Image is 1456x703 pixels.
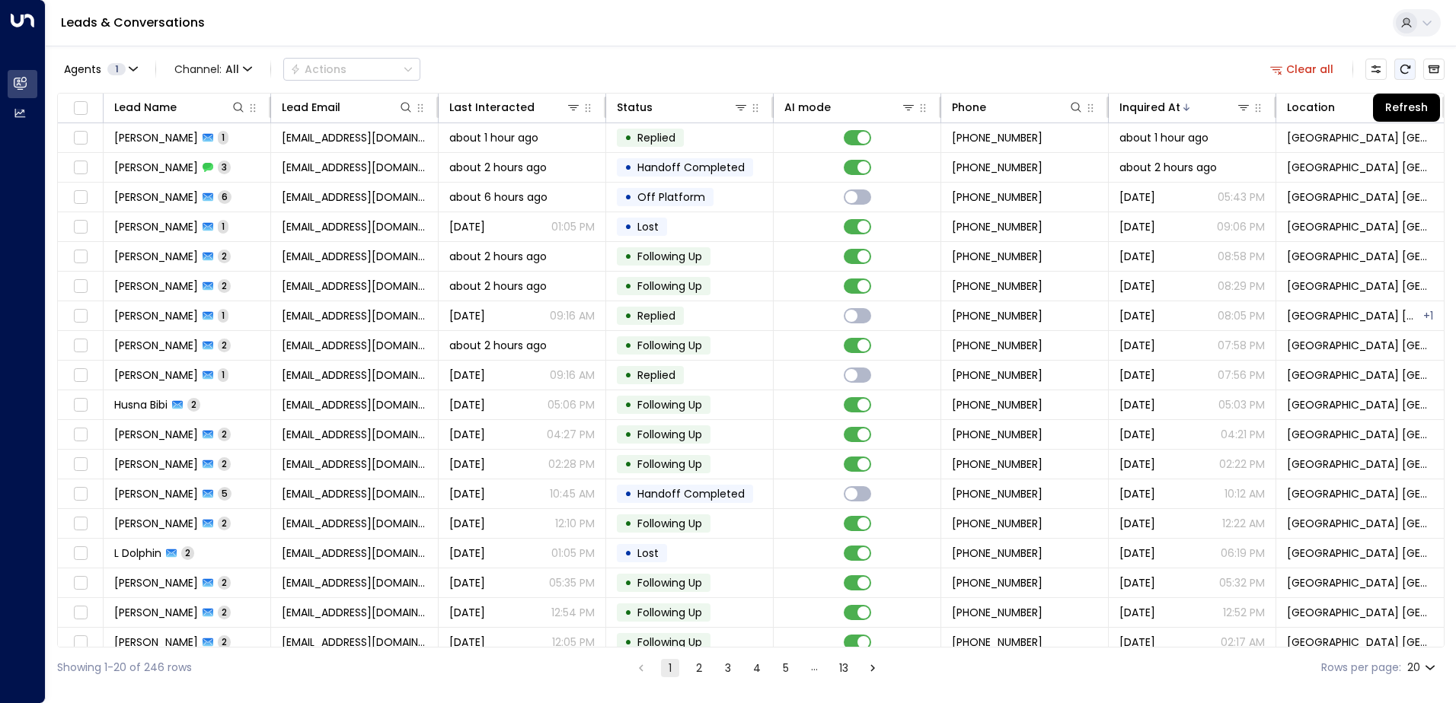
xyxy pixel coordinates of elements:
button: Archived Leads [1423,59,1445,80]
span: Darren Hall [114,189,198,205]
span: Rebecca Prentice [114,427,198,442]
span: Toggle select row [71,307,90,326]
span: Toggle select row [71,366,90,385]
span: David Tatlow [114,160,198,175]
span: 2 [218,250,231,262]
p: 10:12 AM [1225,486,1265,501]
span: Following Up [637,427,702,442]
span: Aug 17, 2025 [1119,427,1155,442]
span: Muhammad Hussain [114,219,198,234]
span: Following Up [637,516,702,531]
span: Aug 16, 2025 [1119,635,1155,650]
span: Toggle select row [71,514,90,533]
button: Go to page 13 [835,659,853,677]
span: Lost [637,219,659,234]
nav: pagination navigation [631,658,883,677]
span: 1 [218,220,228,233]
div: Location [1287,98,1419,116]
span: about 2 hours ago [449,338,547,353]
span: Aug 17, 2025 [1119,308,1155,323]
span: Space Station Castle Bromwich [1287,605,1433,620]
div: • [624,600,632,625]
span: Leanne Franks [114,516,198,531]
div: AI mode [784,98,831,116]
div: Lead Email [282,98,413,116]
span: 2 [218,339,231,351]
span: maryemsadik369@gmail.com [282,635,427,650]
span: 2 [218,576,231,589]
div: … [806,659,824,677]
p: 04:27 PM [547,427,595,442]
span: about 2 hours ago [449,278,547,294]
span: +447305273510 [952,397,1043,412]
div: Refresh [1373,94,1440,122]
p: 02:22 PM [1219,456,1265,472]
span: Space Station Castle Bromwich [1287,427,1433,442]
p: 01:05 PM [551,546,595,561]
p: 12:54 PM [551,605,595,620]
p: 09:16 AM [550,308,595,323]
span: Maura Keenan [114,130,198,145]
span: Space Station Castle Bromwich [1287,635,1433,650]
span: gemini_hb@hotmail.co.uk [282,397,427,412]
span: Maryem Sadik [114,635,198,650]
span: Space Station Castle Bromwich [1287,486,1433,501]
span: Rustam Mustafajev [114,456,198,472]
div: Showing 1-20 of 246 rows [57,660,192,676]
span: Aug 17, 2025 [1119,249,1155,264]
span: Jord Lawrence [114,278,198,294]
div: • [624,451,632,477]
span: Aug 17, 2025 [1119,516,1155,531]
span: about 6 hours ago [449,189,548,205]
span: about 2 hours ago [1119,160,1217,175]
div: • [624,243,632,269]
span: +447478466345 [952,456,1043,472]
div: Actions [290,62,346,76]
span: Space Station Castle Bromwich [1287,130,1433,145]
span: Brittanywhelan10@yahoo.com [282,367,427,383]
span: Annette Redmond [114,249,198,264]
span: Yesterday [449,516,485,531]
p: 07:58 PM [1218,338,1265,353]
p: 10:45 AM [550,486,595,501]
span: Refresh [1394,59,1416,80]
span: +447477154589 [952,367,1043,383]
button: Customize [1365,59,1387,80]
span: Yesterday [449,546,485,561]
div: Status [617,98,653,116]
button: Go to page 5 [777,659,795,677]
span: about 1 hour ago [1119,130,1209,145]
button: Agents1 [57,59,143,80]
span: rjp2491@hotmail.com [282,427,427,442]
span: dazhall.ref@live.co.uk [282,189,427,205]
p: 09:16 AM [550,367,595,383]
span: Toggle select row [71,633,90,652]
span: Robert Edmondson [114,486,198,501]
span: +447956147658 [952,160,1043,175]
p: 02:17 AM [1221,635,1265,650]
span: 2 [218,517,231,530]
span: net_ty49@icloud.com [282,249,427,264]
span: 2 [181,546,194,559]
p: 08:29 PM [1218,278,1265,294]
span: Space Station Castle Bromwich [1287,308,1422,323]
span: Aug 16, 2025 [1119,605,1155,620]
div: • [624,332,632,358]
div: • [624,540,632,566]
p: 04:21 PM [1221,427,1265,442]
span: vlpropertyportfolio@gmail.com [282,338,427,353]
span: Yesterday [449,308,485,323]
span: Following Up [637,575,702,590]
span: 3 [218,161,231,173]
p: 07:56 PM [1218,367,1265,383]
button: Go to page 2 [690,659,708,677]
div: • [624,154,632,180]
span: buffykeenan12@gmail.com [282,130,427,145]
span: +447557340688 [952,130,1043,145]
p: 12:10 PM [555,516,595,531]
span: thomasdavis911@hotmail.com [282,605,427,620]
div: AI mode [784,98,916,116]
span: 2 [218,457,231,470]
div: Button group with a nested menu [283,58,420,81]
span: Lost [637,546,659,561]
